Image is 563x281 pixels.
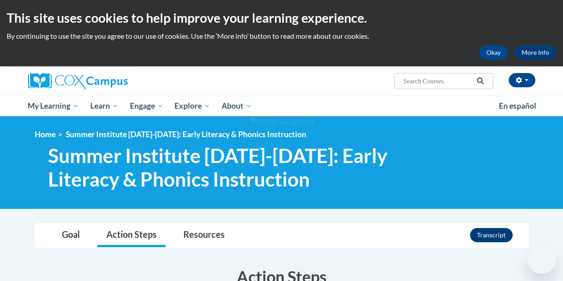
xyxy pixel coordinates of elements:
p: By continuing to use the site you agree to our use of cookies. Use the ‘More info’ button to read... [7,31,556,41]
a: Cox Campus [28,73,188,89]
button: Account Settings [509,73,535,87]
span: Summer Institute [DATE]-[DATE]: Early Literacy & Phonics Instruction [48,144,415,191]
span: About [222,101,252,111]
span: Explore [174,101,210,111]
span: Engage [130,101,163,111]
a: Learn [85,96,124,116]
a: Explore [169,96,216,116]
iframe: Button to launch messaging window [527,245,556,274]
input: Search Courses [402,76,474,86]
span: Learn [90,101,118,111]
a: Goal [53,224,89,247]
a: Home [35,130,56,139]
img: Section background [250,117,313,127]
a: Action Steps [97,224,166,247]
span: Summer Institute [DATE]-[DATE]: Early Literacy & Phonics Instruction [66,130,306,139]
span: My Learning [28,101,79,111]
button: Search [474,76,487,86]
a: My Learning [22,96,85,116]
button: Okay [479,45,508,60]
a: Resources [174,224,234,247]
a: More Info [514,45,556,60]
img: Cox Campus [28,73,128,89]
a: About [216,96,258,116]
span: En español [499,101,536,110]
h2: This site uses cookies to help improve your learning experience. [7,9,556,27]
div: Main menu [21,96,542,116]
a: Engage [124,96,169,116]
a: En español [493,97,542,115]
